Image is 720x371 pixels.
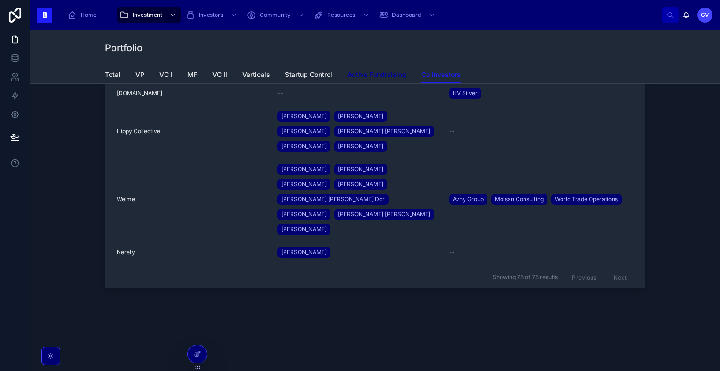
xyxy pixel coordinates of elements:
[281,249,327,256] span: [PERSON_NAME]
[334,126,434,137] a: [PERSON_NAME] [PERSON_NAME]
[105,41,142,54] h1: Portfolio
[277,90,443,97] a: --
[277,224,330,235] a: [PERSON_NAME]
[133,11,162,19] span: Investment
[117,196,266,203] a: Welme
[449,88,481,99] a: ILV Silver
[449,128,632,135] a: --
[81,11,97,19] span: Home
[187,66,197,85] a: MF
[493,273,558,281] span: Showing 75 of 75 results
[347,66,406,85] a: Active Fundraising
[277,209,330,220] a: [PERSON_NAME]
[334,164,387,175] a: [PERSON_NAME]
[242,70,270,79] span: Verticals
[449,86,632,101] a: ILV Silver
[449,249,455,256] span: --
[327,11,355,19] span: Resources
[551,194,622,205] a: World Trade Operations
[105,66,120,85] a: Total
[334,179,387,190] a: [PERSON_NAME]
[491,194,547,205] a: Molsan Consulting
[338,211,430,218] span: [PERSON_NAME] [PERSON_NAME]
[281,226,327,233] span: [PERSON_NAME]
[281,166,327,173] span: [PERSON_NAME]
[242,66,270,85] a: Verticals
[65,7,103,23] a: Home
[159,66,172,85] a: VC I
[421,66,461,84] a: Co Investors
[701,11,709,19] span: GV
[338,166,383,173] span: [PERSON_NAME]
[117,90,162,97] span: [DOMAIN_NAME]
[117,128,266,135] a: Hippy Collective
[281,181,327,188] span: [PERSON_NAME]
[281,211,327,218] span: [PERSON_NAME]
[449,192,632,207] a: Avny GroupMolsan ConsultingWorld Trade Operations
[277,90,283,97] span: --
[37,8,52,23] img: App logo
[244,7,309,23] a: Community
[421,70,461,79] span: Co Investors
[212,70,227,79] span: VC II
[285,66,332,85] a: Startup Control
[449,128,455,135] span: --
[117,90,266,97] a: [DOMAIN_NAME]
[449,249,632,256] a: --
[453,196,484,203] span: Avny Group
[334,209,434,220] a: [PERSON_NAME] [PERSON_NAME]
[117,7,181,23] a: Investment
[392,11,421,19] span: Dashboard
[495,196,544,203] span: Molsan Consulting
[338,128,430,135] span: [PERSON_NAME] [PERSON_NAME]
[285,70,332,79] span: Startup Control
[376,7,440,23] a: Dashboard
[117,128,160,135] span: Hippy Collective
[277,164,330,175] a: [PERSON_NAME]
[281,143,327,150] span: [PERSON_NAME]
[347,70,406,79] span: Active Fundraising
[117,196,135,203] span: Welme
[338,143,383,150] span: [PERSON_NAME]
[60,5,662,25] div: scrollable content
[277,111,330,122] a: [PERSON_NAME]
[135,70,144,79] span: VP
[199,11,223,19] span: Investors
[187,70,197,79] span: MF
[277,194,389,205] a: [PERSON_NAME] [PERSON_NAME] Dor
[334,141,387,152] a: [PERSON_NAME]
[105,70,120,79] span: Total
[183,7,242,23] a: Investors
[453,90,478,97] span: ILV Silver
[334,111,387,122] a: [PERSON_NAME]
[277,141,330,152] a: [PERSON_NAME]
[135,66,144,85] a: VP
[277,247,330,258] a: [PERSON_NAME]
[281,128,327,135] span: [PERSON_NAME]
[277,179,330,190] a: [PERSON_NAME]
[449,194,487,205] a: Avny Group
[159,70,172,79] span: VC I
[277,245,443,260] a: [PERSON_NAME]
[281,113,327,120] span: [PERSON_NAME]
[277,109,443,154] a: [PERSON_NAME][PERSON_NAME][PERSON_NAME][PERSON_NAME] [PERSON_NAME][PERSON_NAME][PERSON_NAME]
[117,249,135,256] span: Nerety
[260,11,291,19] span: Community
[277,162,443,237] a: [PERSON_NAME][PERSON_NAME][PERSON_NAME][PERSON_NAME][PERSON_NAME] [PERSON_NAME] Dor[PERSON_NAME][...
[555,196,618,203] span: World Trade Operations
[212,66,227,85] a: VC II
[338,181,383,188] span: [PERSON_NAME]
[277,126,330,137] a: [PERSON_NAME]
[117,249,266,256] a: Nerety
[338,113,383,120] span: [PERSON_NAME]
[311,7,374,23] a: Resources
[281,196,385,203] span: [PERSON_NAME] [PERSON_NAME] Dor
